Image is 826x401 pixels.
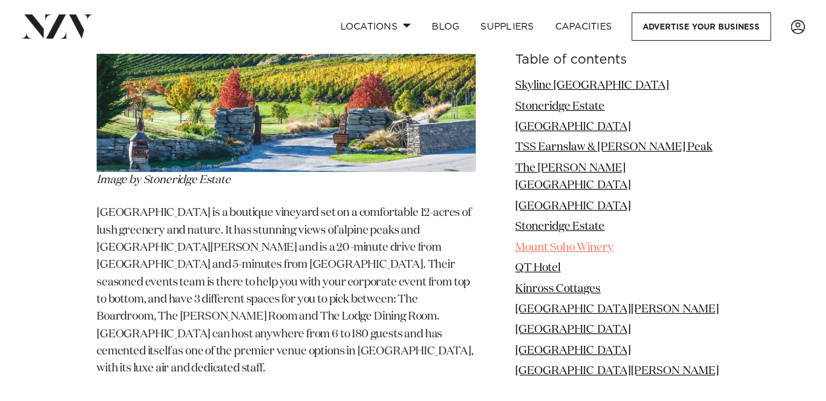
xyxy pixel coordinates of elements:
a: Mount Soho Winery [515,242,614,253]
a: [GEOGRAPHIC_DATA] [515,324,631,335]
span: [GEOGRAPHIC_DATA] is a boutique vineyard set on a comfortable 12-acres of lush greenery and natur... [97,207,474,374]
a: Kinross Cottages [515,283,601,294]
a: Skyline [GEOGRAPHIC_DATA] [515,80,669,91]
a: SUPPLIERS [470,12,544,41]
a: The [PERSON_NAME][GEOGRAPHIC_DATA] [515,163,631,191]
img: nzv-logo.png [21,14,93,38]
a: [GEOGRAPHIC_DATA] [515,345,631,356]
a: QT Hotel [515,263,561,274]
a: [GEOGRAPHIC_DATA] [515,201,631,212]
a: [GEOGRAPHIC_DATA][PERSON_NAME] [515,304,719,315]
a: Capacities [545,12,623,41]
a: [GEOGRAPHIC_DATA] [515,121,631,133]
h6: Table of contents [515,53,729,67]
a: BLOG [421,12,470,41]
a: Advertise your business [631,12,771,41]
a: Stoneridge Estate [515,221,605,232]
em: Image by Stoneridge Estate [97,175,231,186]
a: [GEOGRAPHIC_DATA][PERSON_NAME] [515,366,719,377]
a: TSS Earnslaw & [PERSON_NAME] Peak [515,142,712,153]
a: Stoneridge Estate [515,100,605,112]
a: Locations [329,12,421,41]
